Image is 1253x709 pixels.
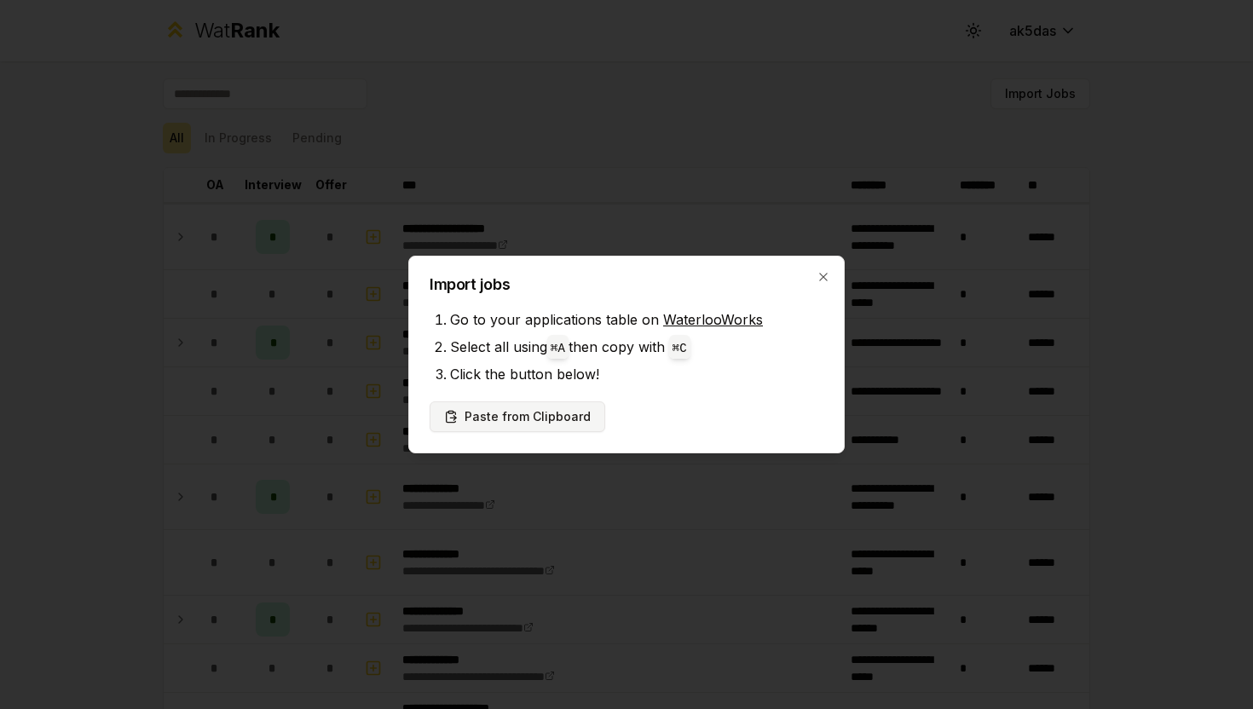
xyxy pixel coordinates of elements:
[450,306,823,333] li: Go to your applications table on
[430,401,605,432] button: Paste from Clipboard
[673,342,687,355] code: ⌘ C
[663,311,763,328] a: WaterlooWorks
[551,342,565,355] code: ⌘ A
[450,360,823,388] li: Click the button below!
[450,333,823,360] li: Select all using then copy with
[430,277,823,292] h2: Import jobs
